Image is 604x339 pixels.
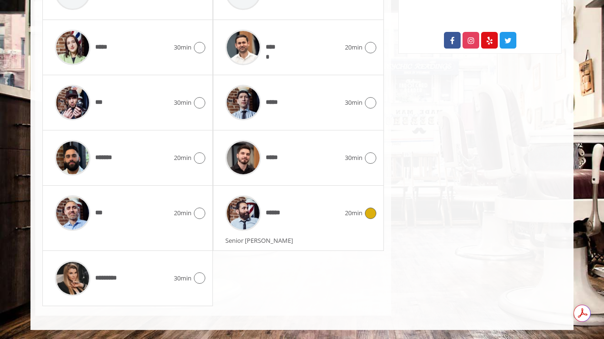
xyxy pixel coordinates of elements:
span: 20min [174,208,191,218]
span: 30min [174,98,191,108]
span: Senior [PERSON_NAME] [225,236,298,245]
span: 30min [174,273,191,283]
span: 20min [345,42,362,52]
span: 20min [345,208,362,218]
span: 20min [174,153,191,163]
span: 30min [174,42,191,52]
span: 30min [345,98,362,108]
span: 30min [345,153,362,163]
